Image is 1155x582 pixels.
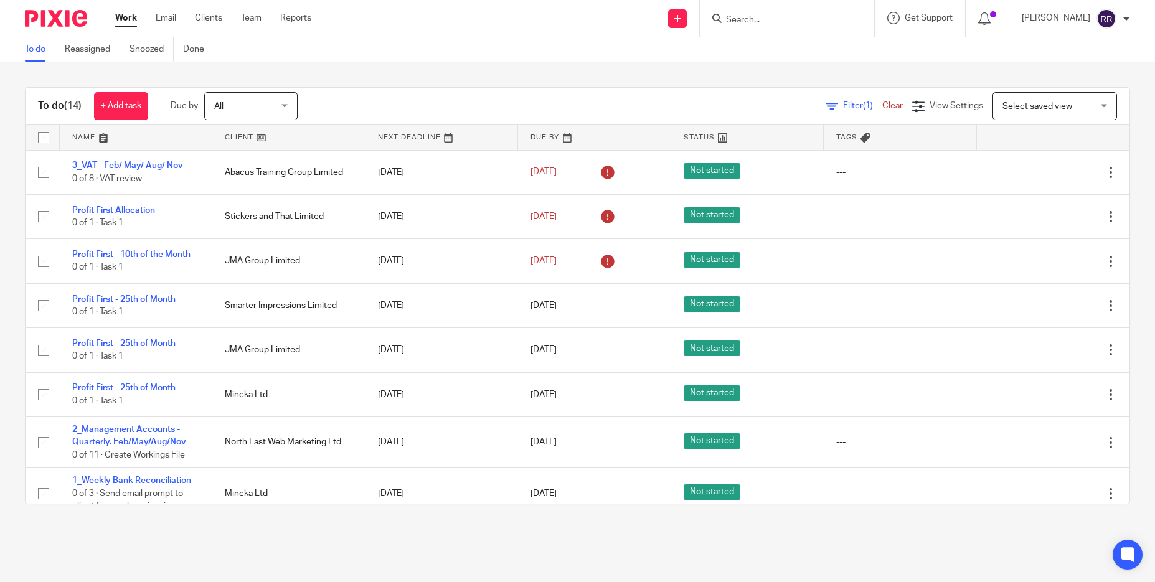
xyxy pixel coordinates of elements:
[365,239,518,283] td: [DATE]
[72,451,185,459] span: 0 of 11 · Create Workings File
[212,417,365,468] td: North East Web Marketing Ltd
[72,161,183,170] a: 3_VAT - Feb/ May/ Aug/ Nov
[1002,102,1072,111] span: Select saved view
[1096,9,1116,29] img: svg%3E
[882,101,903,110] a: Clear
[530,438,557,447] span: [DATE]
[365,194,518,238] td: [DATE]
[195,12,222,24] a: Clients
[684,207,740,223] span: Not started
[72,307,123,316] span: 0 of 1 · Task 1
[212,328,365,372] td: JMA Group Limited
[214,102,224,111] span: All
[72,339,176,348] a: Profit First - 25th of Month
[64,101,82,111] span: (14)
[836,299,964,312] div: ---
[836,255,964,267] div: ---
[183,37,214,62] a: Done
[843,101,882,110] span: Filter
[836,210,964,223] div: ---
[115,12,137,24] a: Work
[94,92,148,120] a: + Add task
[365,372,518,416] td: [DATE]
[212,194,365,238] td: Stickers and That Limited
[72,174,142,183] span: 0 of 8 · VAT review
[365,150,518,194] td: [DATE]
[684,163,740,179] span: Not started
[25,37,55,62] a: To do
[72,263,123,272] span: 0 of 1 · Task 1
[530,212,557,221] span: [DATE]
[72,352,123,361] span: 0 of 1 · Task 1
[156,12,176,24] a: Email
[684,433,740,449] span: Not started
[365,283,518,327] td: [DATE]
[530,345,557,354] span: [DATE]
[212,239,365,283] td: JMA Group Limited
[684,252,740,268] span: Not started
[72,489,183,511] span: 0 of 3 · Send email prompt to client for purchase invoices.
[530,256,557,265] span: [DATE]
[1022,12,1090,24] p: [PERSON_NAME]
[212,372,365,416] td: Mincka Ltd
[72,218,123,227] span: 0 of 1 · Task 1
[365,328,518,372] td: [DATE]
[684,296,740,312] span: Not started
[25,10,87,27] img: Pixie
[930,101,983,110] span: View Settings
[836,436,964,448] div: ---
[72,206,155,215] a: Profit First Allocation
[130,37,174,62] a: Snoozed
[836,487,964,500] div: ---
[280,12,311,24] a: Reports
[365,468,518,519] td: [DATE]
[365,417,518,468] td: [DATE]
[530,489,557,498] span: [DATE]
[725,15,837,26] input: Search
[684,385,740,401] span: Not started
[241,12,262,24] a: Team
[836,166,964,179] div: ---
[72,295,176,304] a: Profit First - 25th of Month
[530,301,557,310] span: [DATE]
[171,100,198,112] p: Due by
[72,383,176,392] a: Profit First - 25th of Month
[212,283,365,327] td: Smarter Impressions Limited
[72,425,186,446] a: 2_Management Accounts - Quarterly. Feb/May/Aug/Nov
[530,168,557,177] span: [DATE]
[684,340,740,356] span: Not started
[836,344,964,356] div: ---
[905,14,953,22] span: Get Support
[38,100,82,113] h1: To do
[863,101,873,110] span: (1)
[836,388,964,401] div: ---
[530,390,557,399] span: [DATE]
[836,134,857,141] span: Tags
[72,250,191,259] a: Profit First - 10th of the Month
[212,150,365,194] td: Abacus Training Group Limited
[65,37,120,62] a: Reassigned
[72,476,191,485] a: 1_Weekly Bank Reconciliation
[72,397,123,405] span: 0 of 1 · Task 1
[684,484,740,500] span: Not started
[212,468,365,519] td: Mincka Ltd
